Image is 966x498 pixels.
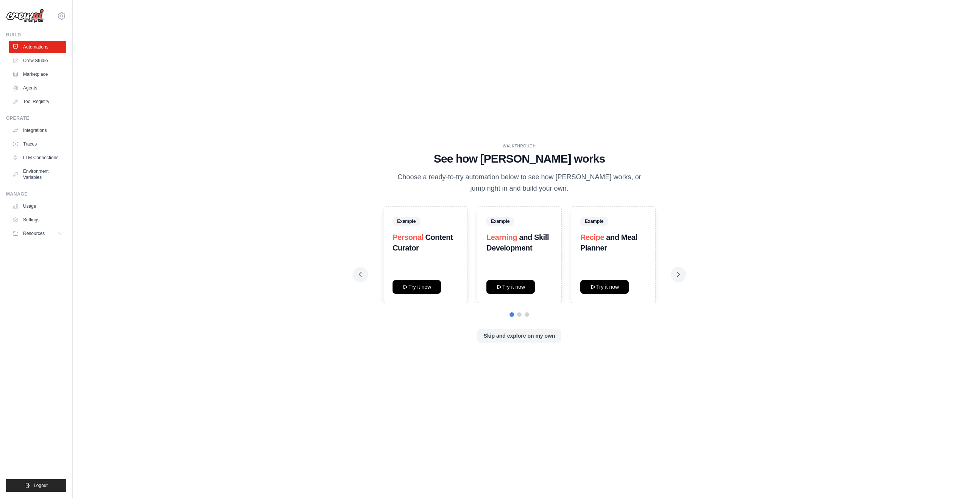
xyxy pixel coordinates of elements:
button: Resources [9,227,66,240]
div: Manage [6,191,66,197]
a: Tool Registry [9,96,66,108]
div: WALKTHROUGH [359,143,680,149]
a: Usage [9,200,66,212]
a: Automations [9,41,66,53]
a: Traces [9,138,66,150]
div: Build [6,32,66,38]
span: Learning [486,233,517,241]
button: Try it now [580,280,629,294]
button: Try it now [393,280,441,294]
span: Recipe [580,233,604,241]
strong: and Meal Planner [580,233,637,252]
p: Choose a ready-to-try automation below to see how [PERSON_NAME] works, or jump right in and build... [392,172,647,194]
span: Logout [34,482,48,489]
button: Skip and explore on my own [477,329,561,343]
a: Settings [9,214,66,226]
span: Example [486,217,514,226]
a: Marketplace [9,68,66,80]
span: Example [580,217,608,226]
div: Operate [6,115,66,121]
a: Integrations [9,124,66,136]
button: Logout [6,479,66,492]
a: LLM Connections [9,152,66,164]
img: Logo [6,9,44,23]
span: Example [393,217,420,226]
span: Resources [23,230,45,236]
h1: See how [PERSON_NAME] works [359,152,680,166]
button: Try it now [486,280,535,294]
a: Crew Studio [9,55,66,67]
span: Personal [393,233,423,241]
a: Agents [9,82,66,94]
a: Environment Variables [9,165,66,183]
